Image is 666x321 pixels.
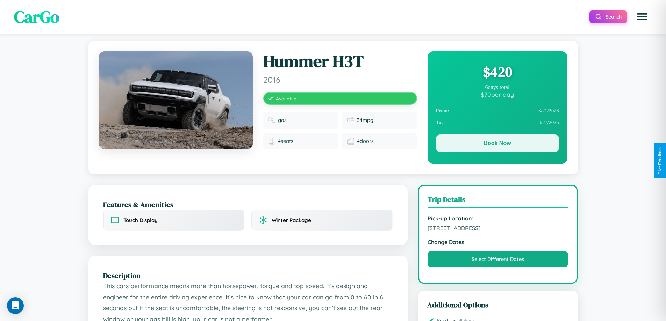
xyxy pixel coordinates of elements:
h2: Features & Amenities [103,199,393,210]
img: Fuel efficiency [347,117,354,124]
h3: Trip Details [428,194,568,208]
h3: Additional Options [427,300,569,310]
span: Available [276,95,296,101]
div: 8 / 21 / 2026 [436,105,559,117]
span: Search [606,14,622,20]
strong: To: [436,119,443,125]
span: 4 seats [278,138,293,144]
span: CarGo [14,5,59,28]
h2: Description [103,270,393,280]
img: Doors [347,138,354,145]
div: 6 days total [436,84,559,90]
img: Fuel type [268,117,275,124]
button: Book Now [436,134,559,152]
strong: From: [436,108,450,114]
div: Open Intercom Messenger [7,297,24,314]
span: 2016 [263,74,417,85]
img: Hummer H3T 2016 [99,51,253,149]
span: 4 doors [357,138,374,144]
div: Give Feedback [658,146,663,175]
strong: Pick-up Location: [428,215,568,222]
button: Search [589,10,627,23]
span: Touch Display [123,217,158,224]
span: Winter Package [272,217,311,224]
div: $ 70 per day [436,90,559,98]
div: 8 / 27 / 2026 [436,117,559,128]
span: gas [278,117,287,123]
img: Seats [268,138,275,145]
strong: Change Dates: [428,239,568,246]
button: Select Different Dates [428,251,568,267]
div: $ 420 [436,63,559,81]
span: [STREET_ADDRESS] [428,225,568,232]
span: 34 mpg [357,117,373,123]
h1: Hummer H3T [263,51,417,72]
button: Open menu [632,7,652,27]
